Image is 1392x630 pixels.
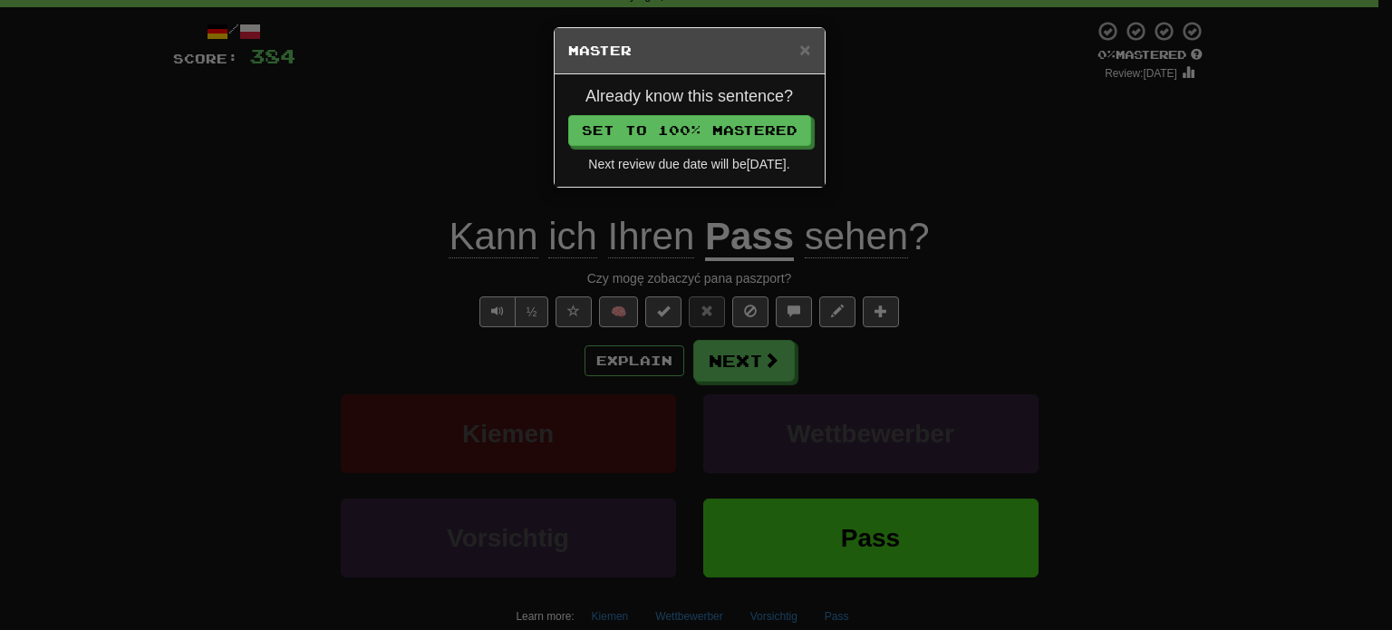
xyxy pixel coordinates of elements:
button: Set to 100% Mastered [568,115,811,146]
div: Next review due date will be [DATE] . [568,155,811,173]
button: Close [799,40,810,59]
h4: Already know this sentence? [568,88,811,106]
h5: Master [568,42,811,60]
span: × [799,39,810,60]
